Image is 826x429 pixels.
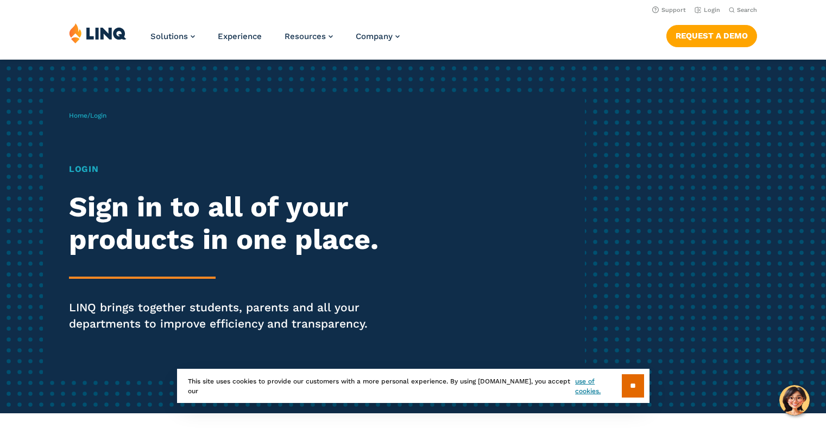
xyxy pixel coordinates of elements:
div: This site uses cookies to provide our customers with a more personal experience. By using [DOMAIN... [177,369,650,403]
h2: Sign in to all of your products in one place. [69,191,387,256]
button: Hello, have a question? Let’s chat. [779,385,810,415]
a: Solutions [150,31,195,41]
span: / [69,112,106,119]
span: Solutions [150,31,188,41]
img: LINQ | K‑12 Software [69,23,127,43]
span: Resources [285,31,326,41]
a: Company [356,31,400,41]
a: use of cookies. [575,376,621,396]
nav: Primary Navigation [150,23,400,59]
a: Login [695,7,720,14]
nav: Button Navigation [666,23,757,47]
a: Experience [218,31,262,41]
span: Search [737,7,757,14]
a: Home [69,112,87,119]
a: Support [652,7,686,14]
span: Login [90,112,106,119]
button: Open Search Bar [729,6,757,14]
h1: Login [69,163,387,176]
a: Request a Demo [666,25,757,47]
p: LINQ brings together students, parents and all your departments to improve efficiency and transpa... [69,299,387,332]
a: Resources [285,31,333,41]
span: Company [356,31,393,41]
